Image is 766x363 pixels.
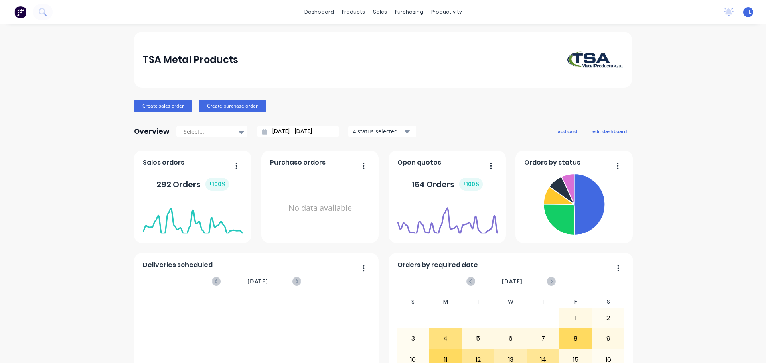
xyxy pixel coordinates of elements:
[353,127,403,135] div: 4 status selected
[143,52,238,68] div: TSA Metal Products
[270,158,326,167] span: Purchase orders
[524,158,580,167] span: Orders by status
[567,51,623,68] img: TSA Metal Products
[412,178,483,191] div: 164 Orders
[369,6,391,18] div: sales
[502,277,523,286] span: [DATE]
[397,296,430,308] div: S
[14,6,26,18] img: Factory
[348,126,416,137] button: 4 status selected
[427,6,466,18] div: productivity
[560,329,592,349] div: 8
[247,277,268,286] span: [DATE]
[553,126,582,136] button: add card
[143,260,213,270] span: Deliveries scheduled
[592,308,624,328] div: 2
[134,124,170,139] div: Overview
[391,6,427,18] div: purchasing
[429,296,462,308] div: M
[205,178,229,191] div: + 100 %
[587,126,632,136] button: edit dashboard
[592,329,624,349] div: 9
[430,329,462,349] div: 4
[527,329,559,349] div: 7
[459,178,483,191] div: + 100 %
[397,329,429,349] div: 3
[338,6,369,18] div: products
[560,308,592,328] div: 1
[462,296,495,308] div: T
[397,158,441,167] span: Open quotes
[745,8,752,16] span: HL
[527,296,560,308] div: T
[559,296,592,308] div: F
[199,100,266,112] button: Create purchase order
[495,329,527,349] div: 6
[270,171,370,246] div: No data available
[134,100,192,112] button: Create sales order
[462,329,494,349] div: 5
[156,178,229,191] div: 292 Orders
[143,158,184,167] span: Sales orders
[300,6,338,18] a: dashboard
[592,296,625,308] div: S
[494,296,527,308] div: W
